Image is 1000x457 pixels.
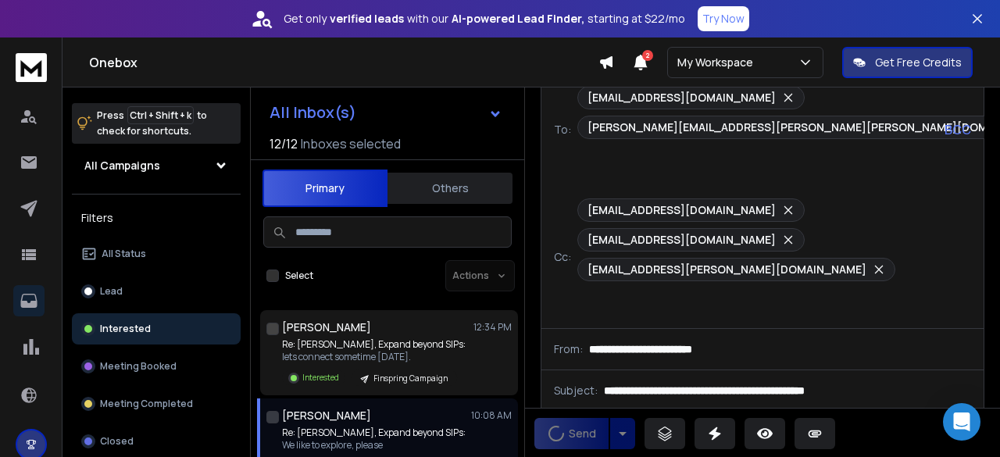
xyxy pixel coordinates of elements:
p: From: [554,341,583,357]
strong: verified leads [330,11,404,27]
img: logo [16,53,47,82]
button: All Status [72,238,241,270]
p: Finspring Campaign [373,373,448,384]
strong: AI-powered Lead Finder, [452,11,584,27]
p: Cc: [554,249,571,265]
button: All Campaigns [72,150,241,181]
p: My Workspace [677,55,759,70]
p: [EMAIL_ADDRESS][DOMAIN_NAME] [587,90,776,105]
button: Meeting Completed [72,388,241,420]
p: lets connect sometime [DATE]. [282,351,466,363]
button: Get Free Credits [842,47,973,78]
h1: All Inbox(s) [270,105,356,120]
p: Re: [PERSON_NAME], Expand beyond SIPs: [282,338,466,351]
p: Closed [100,435,134,448]
button: Primary [262,170,387,207]
p: To: [554,122,571,137]
p: Interested [100,323,151,335]
p: Press to check for shortcuts. [97,108,207,139]
p: Subject: [554,383,598,398]
p: 10:08 AM [471,409,512,422]
h1: [PERSON_NAME] [282,320,371,335]
p: Meeting Booked [100,360,177,373]
button: Try Now [698,6,749,31]
button: Others [387,171,512,205]
p: We like to explore, please [282,439,466,452]
h1: All Campaigns [84,158,160,173]
p: 12:34 PM [473,321,512,334]
label: Select [285,270,313,282]
p: [EMAIL_ADDRESS][DOMAIN_NAME] [587,232,776,248]
button: Meeting Booked [72,351,241,382]
p: [EMAIL_ADDRESS][DOMAIN_NAME] [587,202,776,218]
p: All Status [102,248,146,260]
p: Get Free Credits [875,55,962,70]
h3: Inboxes selected [301,134,401,153]
h1: Onebox [89,53,598,72]
p: Lead [100,285,123,298]
p: Get only with our starting at $22/mo [284,11,685,27]
button: Closed [72,426,241,457]
span: Ctrl + Shift + k [127,106,194,124]
div: Open Intercom Messenger [943,403,980,441]
h1: [PERSON_NAME] [282,408,371,423]
button: All Inbox(s) [257,97,515,128]
p: Meeting Completed [100,398,193,410]
button: Lead [72,276,241,307]
span: 12 / 12 [270,134,298,153]
h3: Filters [72,207,241,229]
p: BCC [945,120,971,139]
span: 2 [642,50,653,61]
p: Try Now [702,11,745,27]
p: [EMAIL_ADDRESS][PERSON_NAME][DOMAIN_NAME] [587,262,866,277]
p: Interested [302,372,339,384]
p: Re: [PERSON_NAME], Expand beyond SIPs: [282,427,466,439]
button: Interested [72,313,241,345]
